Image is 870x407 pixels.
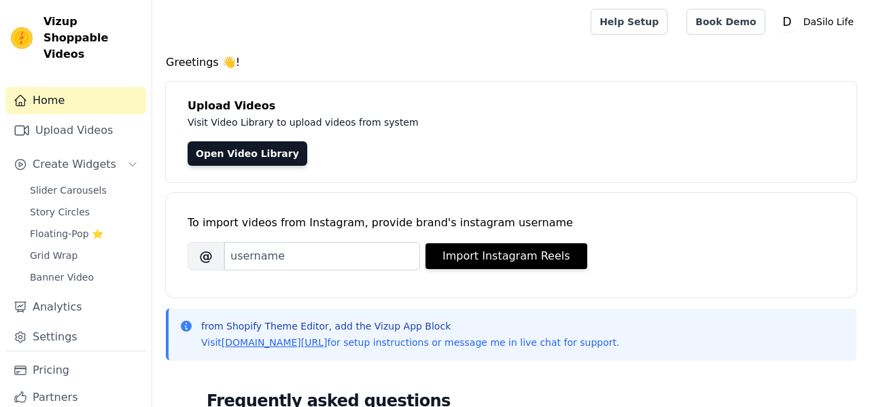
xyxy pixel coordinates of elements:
span: Slider Carousels [30,183,107,197]
button: Create Widgets [5,151,146,178]
button: D DaSilo Life [776,10,859,34]
span: Banner Video [30,270,94,284]
div: To import videos from Instagram, provide brand's instagram username [188,215,835,231]
h4: Greetings 👋! [166,54,856,71]
a: Open Video Library [188,141,307,166]
a: Upload Videos [5,117,146,144]
p: Visit for setup instructions or message me in live chat for support. [201,336,619,349]
a: Story Circles [22,202,146,222]
p: DaSilo Life [798,10,859,34]
input: username [224,242,420,270]
span: Grid Wrap [30,249,77,262]
text: D [782,15,791,29]
h4: Upload Videos [188,98,835,114]
a: Home [5,87,146,114]
a: Settings [5,323,146,351]
p: from Shopify Theme Editor, add the Vizup App Block [201,319,619,333]
span: Story Circles [30,205,90,219]
span: Floating-Pop ⭐ [30,227,103,241]
span: Create Widgets [33,156,116,173]
span: @ [188,242,224,270]
a: Banner Video [22,268,146,287]
img: Vizup [11,27,33,49]
button: Import Instagram Reels [425,243,587,269]
span: Vizup Shoppable Videos [43,14,141,63]
a: Grid Wrap [22,246,146,265]
a: [DOMAIN_NAME][URL] [222,337,328,348]
a: Floating-Pop ⭐ [22,224,146,243]
a: Analytics [5,294,146,321]
a: Slider Carousels [22,181,146,200]
p: Visit Video Library to upload videos from system [188,114,797,130]
a: Book Demo [686,9,765,35]
a: Help Setup [591,9,667,35]
a: Pricing [5,357,146,384]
